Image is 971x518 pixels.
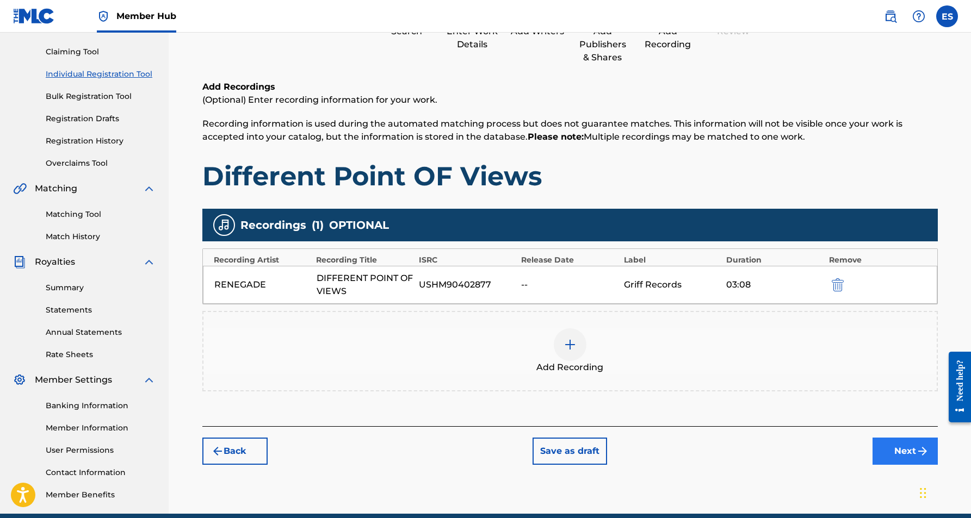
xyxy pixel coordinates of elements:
[202,95,437,105] span: (Optional) Enter recording information for your work.
[46,68,156,80] a: Individual Registration Tool
[873,438,938,465] button: Next
[936,5,958,27] div: User Menu
[880,5,901,27] a: Public Search
[143,182,156,195] img: expand
[13,182,27,195] img: Matching
[35,182,77,195] span: Matching
[624,254,721,266] div: Label
[46,467,156,478] a: Contact Information
[521,254,619,266] div: Release Date
[908,5,930,27] div: Help
[46,282,156,294] a: Summary
[312,217,324,233] span: ( 1 )
[218,219,231,232] img: recording
[97,10,110,23] img: Top Rightsholder
[419,278,516,291] div: USHM90402877
[916,445,929,458] img: f7272a7cc735f4ea7f67.svg
[317,272,413,298] div: DIFFERENT POINT OF VIEWS
[46,422,156,434] a: Member Information
[521,278,618,291] div: --
[202,118,902,142] span: Recording information is used during the automated matching process but does not guarantee matche...
[143,255,156,269] img: expand
[641,25,695,51] div: Add Recording
[202,438,268,465] button: Back
[35,373,112,386] span: Member Settings
[624,278,721,291] div: Griff Records
[202,80,938,93] h6: Add Recordings
[46,327,156,338] a: Annual Statements
[884,10,897,23] img: search
[143,373,156,386] img: expand
[46,113,156,124] a: Registration Drafts
[920,477,926,509] div: Drag
[445,25,499,51] div: Enter Work Details
[726,254,824,266] div: Duration
[46,304,156,316] a: Statements
[214,254,311,266] div: Recording Artist
[46,158,156,169] a: Overclaims Tool
[214,278,311,291] div: RENEGADE
[46,489,156,501] a: Member Benefits
[576,25,630,64] div: Add Publishers & Shares
[46,445,156,456] a: User Permissions
[13,373,26,386] img: Member Settings
[329,217,389,233] span: OPTIONAL
[726,278,823,291] div: 03:08
[941,342,971,432] iframe: Resource Center
[46,46,156,58] a: Claiming Tool
[564,338,577,351] img: add
[316,254,413,266] div: Recording Title
[832,278,844,291] img: 12a2ab48e56ec057fbd8.svg
[912,10,925,23] img: help
[419,254,516,266] div: ISRC
[240,217,306,233] span: Recordings
[116,10,176,22] span: Member Hub
[46,231,156,242] a: Match History
[917,466,971,518] iframe: Chat Widget
[211,445,224,458] img: 7ee5dd4eb1f8a8e3ef2f.svg
[533,438,607,465] button: Save as draft
[536,361,603,374] span: Add Recording
[13,255,26,269] img: Royalties
[46,91,156,102] a: Bulk Registration Tool
[528,132,584,142] strong: Please note:
[202,160,938,192] h1: Different Point OF Views
[35,255,75,269] span: Royalties
[46,349,156,360] a: Rate Sheets
[13,8,55,24] img: MLC Logo
[46,209,156,220] a: Matching Tool
[829,254,926,266] div: Remove
[46,400,156,411] a: Banking Information
[46,135,156,147] a: Registration History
